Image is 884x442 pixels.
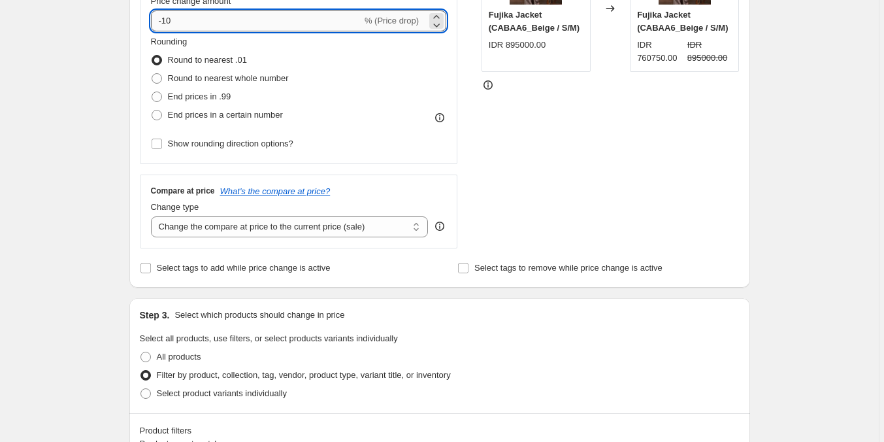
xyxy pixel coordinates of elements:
[687,39,732,65] strike: IDR 895000.00
[151,37,188,46] span: Rounding
[151,202,199,212] span: Change type
[151,186,215,196] h3: Compare at price
[157,352,201,362] span: All products
[157,370,451,380] span: Filter by product, collection, tag, vendor, product type, variant title, or inventory
[168,73,289,83] span: Round to nearest whole number
[637,39,682,65] div: IDR 760750.00
[433,220,446,233] div: help
[140,309,170,322] h2: Step 3.
[365,16,419,25] span: % (Price drop)
[174,309,344,322] p: Select which products should change in price
[151,10,362,31] input: -15
[220,186,331,196] button: What's the compare at price?
[168,55,247,65] span: Round to nearest .01
[474,263,663,273] span: Select tags to remove while price change is active
[168,139,293,148] span: Show rounding direction options?
[637,10,728,33] span: Fujika Jacket (CABAA6_Beige / S/M)
[489,10,580,33] span: Fujika Jacket (CABAA6_Beige / S/M)
[140,424,740,437] div: Product filters
[168,92,231,101] span: End prices in .99
[489,39,546,52] div: IDR 895000.00
[168,110,283,120] span: End prices in a certain number
[157,263,331,273] span: Select tags to add while price change is active
[157,388,287,398] span: Select product variants individually
[140,333,398,343] span: Select all products, use filters, or select products variants individually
